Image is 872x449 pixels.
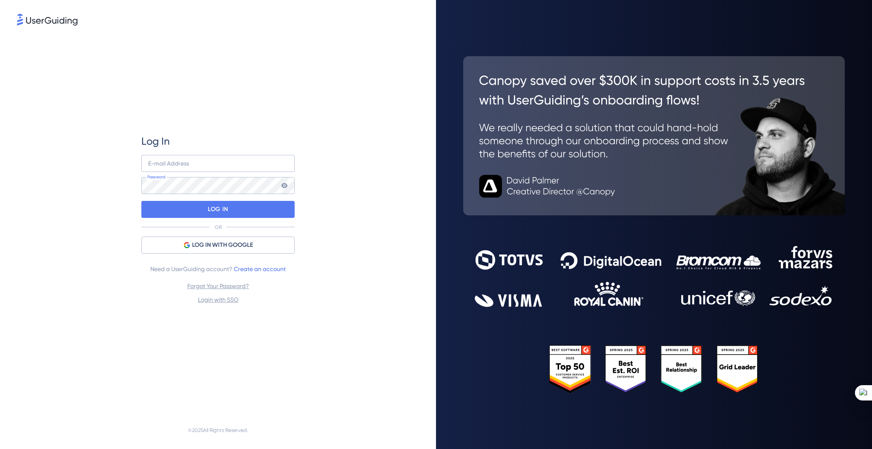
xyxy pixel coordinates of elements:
[188,425,248,435] span: © 2025 All Rights Reserved.
[208,203,228,216] p: LOG IN
[198,296,238,303] a: Login with SSO
[141,134,170,148] span: Log In
[150,264,286,274] span: Need a UserGuiding account?
[141,155,295,172] input: example@company.com
[215,224,222,231] p: OR
[192,240,253,250] span: LOG IN WITH GOOGLE
[549,345,759,393] img: 25303e33045975176eb484905ab012ff.svg
[187,283,249,289] a: Forgot Your Password?
[463,56,845,216] img: 26c0aa7c25a843aed4baddd2b5e0fa68.svg
[475,246,833,307] img: 9302ce2ac39453076f5bc0f2f2ca889b.svg
[17,14,77,26] img: 8faab4ba6bc7696a72372aa768b0286c.svg
[234,266,286,272] a: Create an account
